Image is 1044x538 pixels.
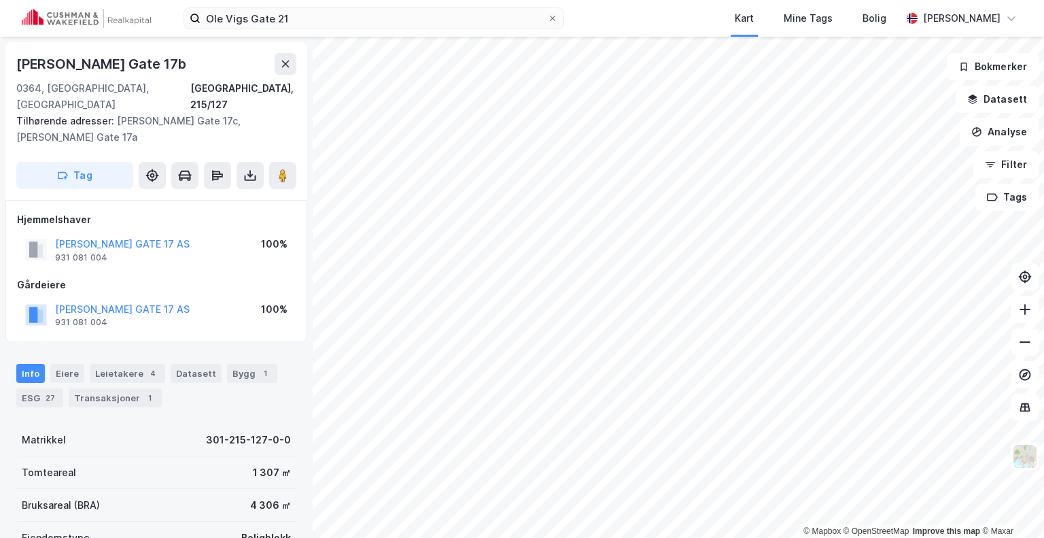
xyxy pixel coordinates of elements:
div: Mine Tags [784,10,833,27]
div: Matrikkel [22,432,66,448]
div: [PERSON_NAME] Gate 17b [16,53,189,75]
img: cushman-wakefield-realkapital-logo.202ea83816669bd177139c58696a8fa1.svg [22,9,151,28]
div: Bygg [227,364,277,383]
div: 100% [261,301,288,318]
div: 931 081 004 [55,317,107,328]
button: Tags [975,184,1039,211]
button: Tag [16,162,133,189]
div: Gårdeiere [17,277,296,293]
div: Transaksjoner [69,388,162,407]
button: Filter [973,151,1039,178]
div: Bolig [863,10,886,27]
span: Tilhørende adresser: [16,115,117,127]
div: 4 [146,367,160,380]
div: Bruksareal (BRA) [22,497,100,514]
div: ESG [16,388,63,407]
div: Eiere [50,364,84,383]
a: OpenStreetMap [843,526,909,536]
div: Tomteareal [22,465,76,481]
div: 931 081 004 [55,252,107,263]
div: 27 [43,391,58,405]
div: 1 [143,391,156,405]
div: 1 [258,367,272,380]
div: Info [16,364,45,383]
a: Mapbox [803,526,841,536]
div: Leietakere [90,364,165,383]
div: Hjemmelshaver [17,212,296,228]
div: Datasett [171,364,222,383]
button: Analyse [960,118,1039,146]
div: 0364, [GEOGRAPHIC_DATA], [GEOGRAPHIC_DATA] [16,80,190,113]
a: Improve this map [913,526,980,536]
div: 100% [261,236,288,252]
div: 1 307 ㎡ [253,465,291,481]
iframe: Chat Widget [976,473,1044,538]
button: Bokmerker [947,53,1039,80]
div: Kart [735,10,754,27]
div: [PERSON_NAME] [923,10,1000,27]
div: 301-215-127-0-0 [206,432,291,448]
input: Søk på adresse, matrikkel, gårdeiere, leietakere eller personer [201,8,547,29]
div: 4 306 ㎡ [250,497,291,514]
div: Kontrollprogram for chat [976,473,1044,538]
button: Datasett [956,86,1039,113]
img: Z [1012,443,1038,469]
div: [GEOGRAPHIC_DATA], 215/127 [190,80,296,113]
div: [PERSON_NAME] Gate 17c, [PERSON_NAME] Gate 17a [16,113,285,146]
